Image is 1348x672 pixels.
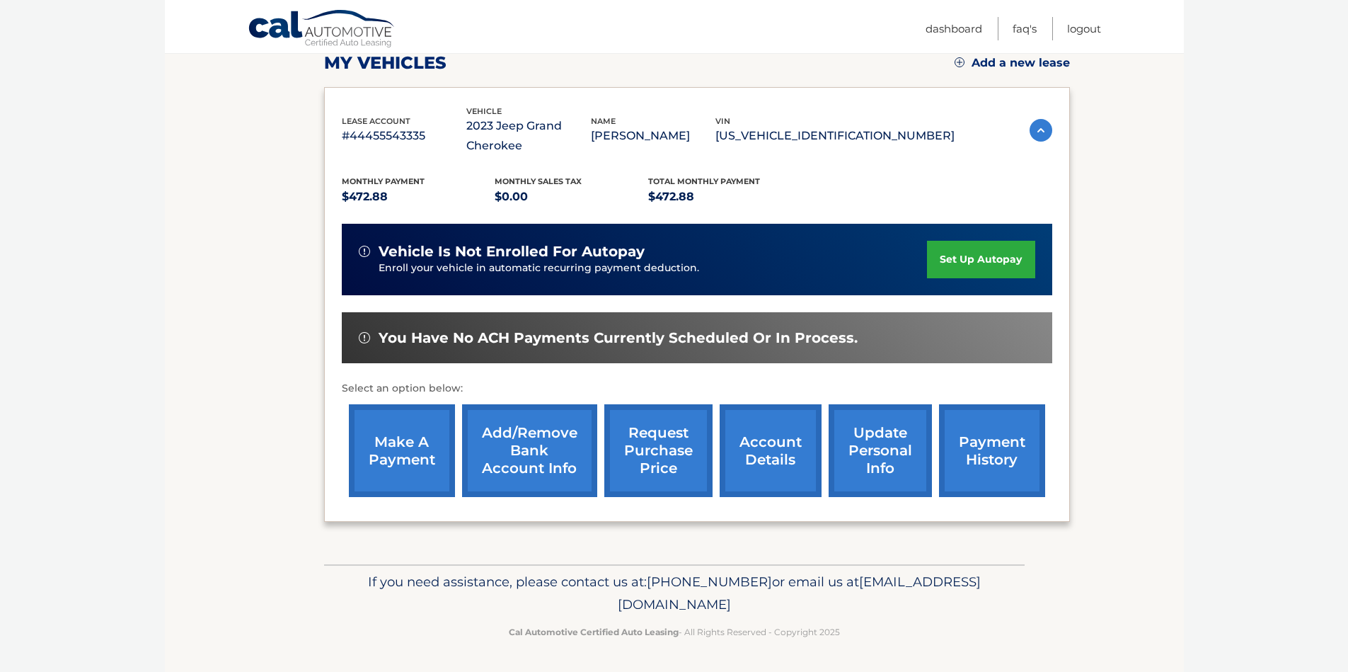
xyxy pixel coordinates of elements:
[495,176,582,186] span: Monthly sales Tax
[333,625,1015,639] p: - All Rights Reserved - Copyright 2025
[647,574,772,590] span: [PHONE_NUMBER]
[466,106,502,116] span: vehicle
[342,116,410,126] span: lease account
[648,187,802,207] p: $472.88
[939,404,1045,497] a: payment history
[342,176,425,186] span: Monthly Payment
[829,404,932,497] a: update personal info
[926,17,982,40] a: Dashboard
[359,332,370,343] img: alert-white.svg
[342,126,466,146] p: #44455543335
[379,243,645,261] span: vehicle is not enrolled for autopay
[324,52,447,74] h2: my vehicles
[715,116,730,126] span: vin
[604,404,713,497] a: request purchase price
[379,261,928,276] p: Enroll your vehicle in automatic recurring payment deduction.
[379,329,858,347] span: You have no ACH payments currently scheduled or in process.
[342,187,495,207] p: $472.88
[618,574,981,613] span: [EMAIL_ADDRESS][DOMAIN_NAME]
[342,380,1052,397] p: Select an option below:
[1030,119,1052,142] img: accordion-active.svg
[509,627,679,637] strong: Cal Automotive Certified Auto Leasing
[955,57,964,67] img: add.svg
[333,571,1015,616] p: If you need assistance, please contact us at: or email us at
[648,176,760,186] span: Total Monthly Payment
[349,404,455,497] a: make a payment
[462,404,597,497] a: Add/Remove bank account info
[591,116,616,126] span: name
[591,126,715,146] p: [PERSON_NAME]
[955,56,1070,70] a: Add a new lease
[495,187,648,207] p: $0.00
[466,116,591,156] p: 2023 Jeep Grand Cherokee
[720,404,822,497] a: account details
[1067,17,1101,40] a: Logout
[359,246,370,257] img: alert-white.svg
[248,9,396,50] a: Cal Automotive
[1013,17,1037,40] a: FAQ's
[927,241,1035,278] a: set up autopay
[715,126,955,146] p: [US_VEHICLE_IDENTIFICATION_NUMBER]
